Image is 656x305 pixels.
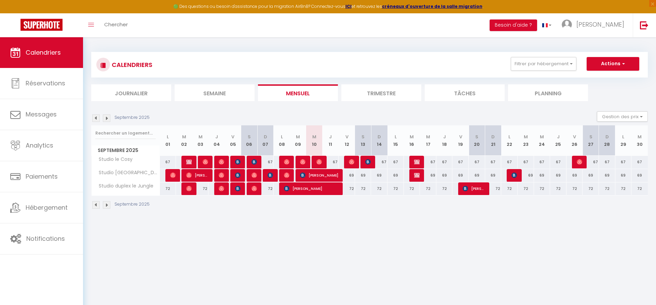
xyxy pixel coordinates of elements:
[26,79,65,87] span: Réservations
[615,156,632,168] div: 67
[219,169,224,182] span: [PERSON_NAME]
[420,169,436,182] div: 69
[203,155,208,168] span: [PERSON_NAME]
[312,134,316,140] abbr: M
[463,182,484,195] span: [PERSON_NAME]
[258,84,338,101] li: Mensuel
[410,134,414,140] abbr: M
[436,169,453,182] div: 69
[436,156,453,168] div: 67
[114,114,150,121] p: Septembre 2025
[420,182,436,195] div: 72
[576,20,624,29] span: [PERSON_NAME]
[550,182,566,195] div: 72
[284,169,289,182] span: [PERSON_NAME]
[26,141,53,150] span: Analytics
[583,156,599,168] div: 67
[566,182,583,195] div: 72
[426,134,430,140] abbr: M
[557,13,633,37] a: ... [PERSON_NAME]
[215,134,218,140] abbr: J
[443,134,446,140] abbr: J
[638,134,642,140] abbr: M
[534,182,550,195] div: 72
[550,156,566,168] div: 67
[583,169,599,182] div: 69
[485,182,502,195] div: 72
[110,57,152,72] h3: CALENDRIERS
[300,155,305,168] span: [PERSON_NAME]
[329,134,332,140] abbr: J
[436,125,453,156] th: 18
[251,169,257,182] span: [PERSON_NAME]
[349,155,354,168] span: [PERSON_NAME]
[557,134,560,140] abbr: J
[490,19,537,31] button: Besoin d'aide ?
[225,125,241,156] th: 05
[290,125,306,156] th: 09
[339,182,355,195] div: 72
[387,182,404,195] div: 72
[365,155,371,168] span: [PERSON_NAME]
[93,182,155,190] span: Studio duplex le Jungle
[511,169,517,182] span: Jersey [PERSON_NAME]
[300,169,338,182] span: [PERSON_NAME]
[355,125,371,156] th: 13
[387,156,404,168] div: 67
[599,169,615,182] div: 69
[219,155,224,168] span: [PERSON_NAME]
[241,125,258,156] th: 06
[540,134,544,140] abbr: M
[93,156,134,163] span: Studio le Cosy
[371,182,387,195] div: 72
[199,134,203,140] abbr: M
[20,19,63,31] img: Super Booking
[475,134,478,140] abbr: S
[387,125,404,156] th: 15
[345,3,352,9] a: ICI
[274,125,290,156] th: 08
[192,182,209,195] div: 72
[501,156,518,168] div: 67
[160,125,176,156] th: 01
[167,134,169,140] abbr: L
[599,125,615,156] th: 28
[339,169,355,182] div: 69
[550,169,566,182] div: 69
[550,125,566,156] th: 25
[485,156,502,168] div: 67
[170,169,176,182] span: [PERSON_NAME]
[371,169,387,182] div: 69
[501,125,518,156] th: 22
[524,134,528,140] abbr: M
[518,169,534,182] div: 69
[186,169,208,182] span: [PERSON_NAME]
[518,182,534,195] div: 72
[605,134,609,140] abbr: D
[534,156,550,168] div: 67
[566,125,583,156] th: 26
[345,134,348,140] abbr: V
[355,182,371,195] div: 72
[235,155,241,168] span: [PERSON_NAME]
[339,125,355,156] th: 12
[501,182,518,195] div: 72
[631,156,648,168] div: 67
[587,57,639,71] button: Actions
[26,48,61,57] span: Calendriers
[452,125,469,156] th: 19
[192,125,209,156] th: 03
[404,125,420,156] th: 16
[382,3,482,9] a: créneaux d'ouverture de la salle migration
[208,125,225,156] th: 04
[491,134,495,140] abbr: D
[589,134,592,140] abbr: S
[534,125,550,156] th: 24
[323,156,339,168] div: 67
[355,169,371,182] div: 69
[95,127,156,139] input: Rechercher un logement...
[26,203,68,212] span: Hébergement
[615,125,632,156] th: 29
